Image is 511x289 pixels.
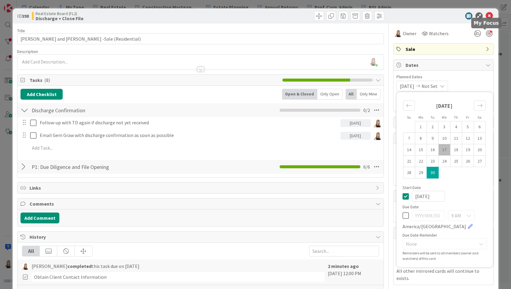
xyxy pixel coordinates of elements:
td: Choose Sunday, 2025/Sep/14 12:00 PM as your check-out date. It’s available. [403,144,415,156]
span: Comments [30,200,372,207]
td: Choose Saturday, 2025/Sep/06 12:00 PM as your check-out date. It’s available. [474,121,485,133]
small: Tu [431,115,434,120]
td: Choose Thursday, 2025/Sep/18 12:00 PM as your check-out date. It’s available. [450,144,462,156]
td: Choose Monday, 2025/Sep/22 12:00 PM as your check-out date. It’s available. [415,156,427,167]
span: Owner [403,30,416,37]
td: Choose Sunday, 2025/Sep/21 12:00 PM as your check-out date. It’s available. [403,156,415,167]
input: Add Checklist... [30,105,165,116]
b: Discharge + Close File [36,16,83,21]
input: Add Checklist... [30,161,165,172]
img: DB [22,263,29,270]
div: Move forward to switch to the next month. [474,101,486,110]
td: Choose Friday, 2025/Sep/12 12:00 PM as your check-out date. It’s available. [462,133,474,144]
small: Sa [478,115,481,120]
span: Links [30,184,372,191]
p: To delete a mirror card, just delete the card. All other mirrored cards will continue to exists. [397,260,491,282]
td: Choose Friday, 2025/Sep/05 12:00 PM as your check-out date. It’s available. [462,121,474,133]
input: YYYY/MM/DD [412,191,445,202]
span: ID [17,12,29,20]
h5: My Focus [474,20,499,26]
span: Start Date [403,185,421,190]
td: Choose Friday, 2025/Sep/26 12:00 PM as your check-out date. It’s available. [462,156,474,167]
td: Choose Sunday, 2025/Sep/28 12:00 PM as your check-out date. It’s available. [403,167,415,179]
input: Search... [309,246,379,256]
td: Choose Wednesday, 2025/Sep/24 12:00 PM as your check-out date. It’s available. [438,156,450,167]
td: Choose Thursday, 2025/Sep/25 12:00 PM as your check-out date. It’s available. [450,156,462,167]
b: completed [67,263,92,269]
span: 6 / 6 [363,163,370,170]
span: 9 AM [451,211,461,220]
img: DB [374,132,382,140]
td: Choose Tuesday, 2025/Sep/09 12:00 PM as your check-out date. It’s available. [427,133,438,144]
p: Email Gem Graw with discharge confirmation as soon as possible [40,132,338,139]
td: Choose Monday, 2025/Sep/01 12:00 PM as your check-out date. It’s available. [415,121,427,133]
div: [DATE] [340,132,371,140]
div: [DATE] [340,119,371,127]
img: DB [374,119,382,127]
img: DB [394,30,402,37]
img: 69hUFmzDBdjIwzkImLfpiba3FawNlolQ.jpg [369,57,377,66]
div: Only Open [317,89,343,100]
td: Selected as start date. Tuesday, 2025/Sep/30 12:00 PM [427,167,438,179]
div: [DATE] 12:00 PM [328,263,379,282]
div: All [22,246,40,256]
b: 2 minutes ago [328,263,359,269]
button: Add Checklist [20,89,63,100]
span: Sale [406,45,483,53]
td: Choose Tuesday, 2025/Sep/16 12:00 PM as your check-out date. It’s available. [427,144,438,156]
span: [PERSON_NAME] this task due on [DATE] [32,263,140,270]
td: Choose Thursday, 2025/Sep/04 12:00 PM as your check-out date. It’s available. [450,121,462,133]
td: Choose Monday, 2025/Sep/15 12:00 PM as your check-out date. It’s available. [415,144,427,156]
span: [DATE] [400,82,414,90]
td: Choose Wednesday, 2025/Sep/03 12:00 PM as your check-out date. It’s available. [438,121,450,133]
span: Real Estate Board (FL2) [36,11,83,16]
small: Th [454,115,458,120]
small: We [442,115,447,120]
span: Tasks [30,76,279,84]
span: Due Date Reminder [403,233,437,237]
p: Follow-up with TD again if discharge not yet received [40,119,338,126]
div: Move backward to switch to the previous month. [403,101,415,110]
td: Choose Monday, 2025/Sep/08 12:00 PM as your check-out date. It’s available. [415,133,427,144]
div: All [346,89,357,100]
td: Choose Saturday, 2025/Sep/13 12:00 PM as your check-out date. It’s available. [474,133,485,144]
small: Mo [419,115,423,120]
span: Description [17,49,38,54]
input: YYYY/MM/DD [412,210,445,221]
div: Calendar [397,95,492,185]
td: Choose Thursday, 2025/Sep/11 12:00 PM as your check-out date. It’s available. [450,133,462,144]
span: History [30,233,372,241]
div: Reminders will be sent to all members (owner and watchers) of this card. [403,250,487,261]
span: Not Set [422,82,437,90]
b: 398 [22,13,29,19]
td: Choose Wednesday, 2025/Sep/17 12:00 PM as your check-out date. It’s available. [438,144,450,156]
span: Due Date [403,205,419,209]
td: Choose Wednesday, 2025/Sep/10 12:00 PM as your check-out date. It’s available. [438,133,450,144]
td: Choose Monday, 2025/Sep/29 12:00 PM as your check-out date. It’s available. [415,167,427,179]
td: Choose Tuesday, 2025/Sep/23 12:00 PM as your check-out date. It’s available. [427,156,438,167]
td: Choose Saturday, 2025/Sep/27 12:00 PM as your check-out date. It’s available. [474,156,485,167]
input: type card name here... [17,33,384,44]
div: Open & Closed [282,89,317,100]
td: Choose Sunday, 2025/Sep/07 12:00 PM as your check-out date. It’s available. [403,133,415,144]
button: Add Comment [20,213,59,223]
td: Choose Saturday, 2025/Sep/20 12:00 PM as your check-out date. It’s available. [474,144,485,156]
span: Planned Dates [397,74,491,80]
div: Obtain Client Contact Information [32,272,324,282]
span: None [406,240,473,248]
strong: [DATE] [436,102,453,109]
small: Su [407,115,411,120]
span: America/[GEOGRAPHIC_DATA] [403,223,466,230]
span: ( 8 ) [44,77,50,83]
small: Fr [466,115,469,120]
td: Choose Tuesday, 2025/Sep/02 12:00 PM as your check-out date. It’s available. [427,121,438,133]
div: Only Mine [357,89,381,100]
span: 0 / 2 [363,107,370,114]
span: Watchers [429,30,449,37]
td: Choose Friday, 2025/Sep/19 12:00 PM as your check-out date. It’s available. [462,144,474,156]
label: Title [17,28,25,33]
span: Dates [406,61,483,69]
